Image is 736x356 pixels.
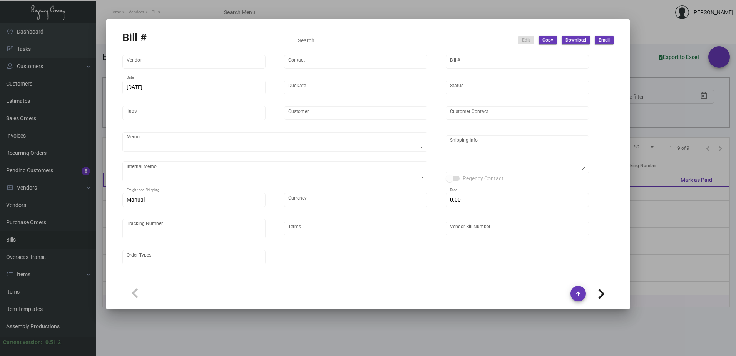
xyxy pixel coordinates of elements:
[122,31,147,44] h2: Bill #
[562,36,590,44] button: Download
[463,174,503,183] span: Regency Contact
[518,36,534,44] button: Edit
[599,37,610,44] span: Email
[539,36,557,44] button: Copy
[565,37,586,44] span: Download
[595,36,614,44] button: Email
[3,338,42,346] div: Current version:
[127,196,145,203] span: Manual
[542,37,553,44] span: Copy
[45,338,61,346] div: 0.51.2
[522,37,530,44] span: Edit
